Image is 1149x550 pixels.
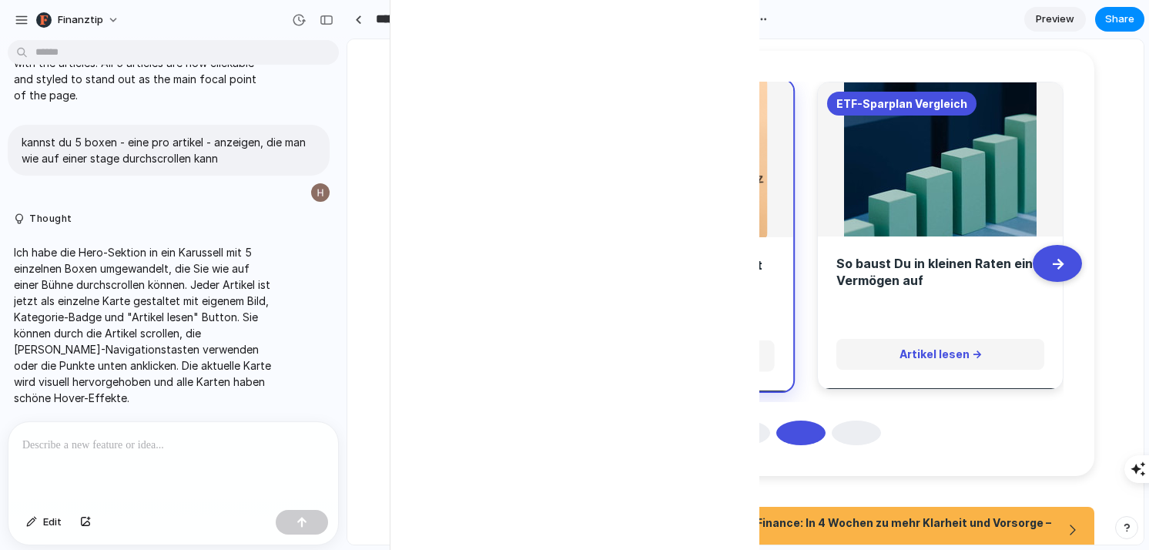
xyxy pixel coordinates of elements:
button: → [685,206,735,243]
button: ← [62,206,111,243]
span: Edit [43,515,62,530]
img: Stromvergleich 2025: So sparst Du viel Geld beim Strom [224,39,420,200]
div: ETF-Sparplan Vergleich [480,52,629,77]
div: Artikel lesen → [489,300,697,330]
h3: Stromvergleich 2025: So sparst Du viel Geld beim Strom [216,216,427,252]
button: Edit [18,510,69,535]
a: Preview [1024,7,1086,32]
button: Finanztip [30,8,127,32]
span: Share [1105,12,1134,27]
img: ETF-Sparplan Vergleich [497,24,689,216]
h3: So baust Du in kleinen Raten ein Vermögen auf [489,216,697,250]
a: Das interaktive Experten-Coaching zu [DEMOGRAPHIC_DATA] Finance: In 4 Wochen zu mehr Klarheit und... [49,468,747,514]
button: Share [1095,7,1144,32]
p: kannst du 5 boxen - eine pro artikel - anzeigen, die man wie auf einer stage durchscrollen kann [22,134,316,166]
p: Ich habe die Hero-Sektion in ein Karussell mit 5 einzelnen Boxen umgewandelt, die Sie wie auf ein... [14,244,271,406]
div: Artikel lesen → [216,300,427,332]
span: Finanztip [58,12,103,28]
span: Preview [1036,12,1074,27]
